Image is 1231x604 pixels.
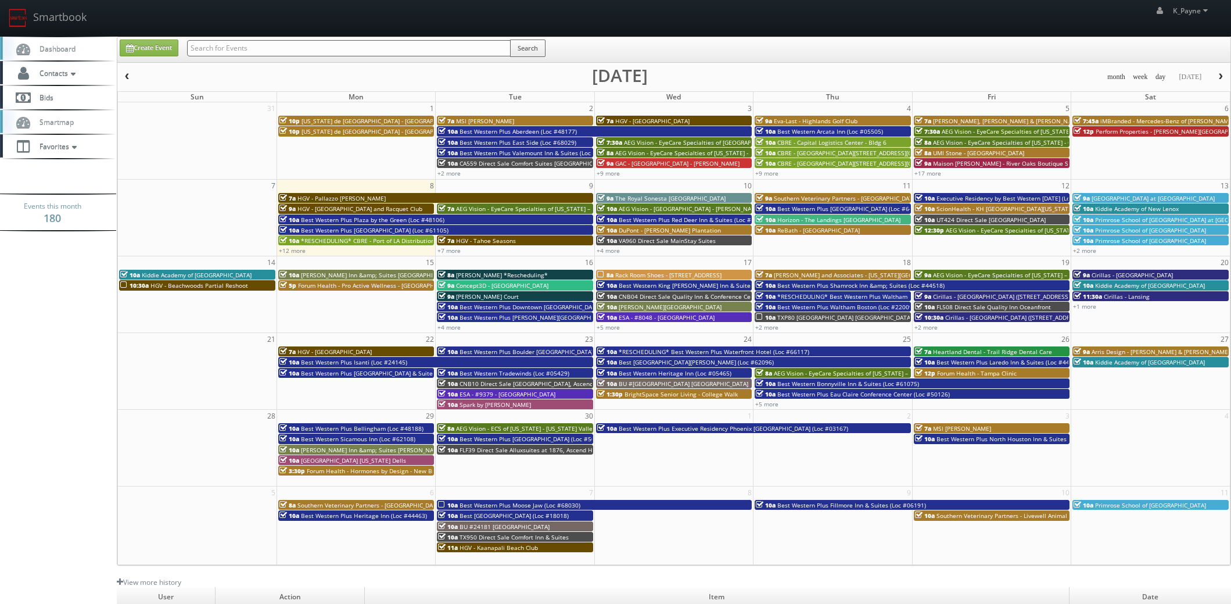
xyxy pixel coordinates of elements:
span: Kiddie Academy of [GEOGRAPHIC_DATA] [142,271,252,279]
span: 10a [438,149,458,157]
span: *RESCHEDULING* Best Western Plus Waltham Boston (Loc #22009) [777,292,967,301]
a: +2 more [1073,246,1096,255]
span: Spark by [PERSON_NAME] [460,401,531,409]
span: 27 [1219,333,1230,345]
span: 12 [1060,180,1071,192]
span: CNB04 Direct Sale Quality Inn & Conference Center [619,292,762,301]
span: [PERSON_NAME] Inn &amp; Suites [GEOGRAPHIC_DATA] [301,271,455,279]
span: 10a [597,216,617,224]
span: 8a [915,149,931,157]
span: Best Western Sicamous Inn (Loc #62108) [301,435,415,443]
span: 18 [902,256,912,269]
span: 10a [279,446,299,454]
span: Primrose School of [GEOGRAPHIC_DATA] [1095,237,1206,245]
span: Best Western Plus Waltham Boston (Loc #22009) [777,303,914,311]
span: Rack Room Shoes - [STREET_ADDRESS] [615,271,722,279]
span: 10a [279,512,299,520]
span: 10a [1074,205,1093,213]
span: 1:30p [597,390,623,398]
span: 10a [756,159,776,167]
span: 7a [438,237,454,245]
span: 10a [279,226,299,234]
span: [US_STATE] de [GEOGRAPHIC_DATA] - [GEOGRAPHIC_DATA] [302,127,462,135]
a: +12 more [279,246,306,255]
span: GAC - [GEOGRAPHIC_DATA] - [PERSON_NAME] [615,159,740,167]
a: +2 more [755,323,778,331]
span: 9a [597,159,613,167]
span: 14 [266,256,277,269]
a: +17 more [914,169,941,177]
span: HGV - [GEOGRAPHIC_DATA] and Racquet Club [297,205,422,213]
span: 10a [756,501,776,509]
span: Cirillas - [GEOGRAPHIC_DATA] ([STREET_ADDRESS]) [933,292,1072,301]
span: [PERSON_NAME][GEOGRAPHIC_DATA] [619,303,722,311]
span: 12p [1074,127,1094,135]
span: 10a [438,390,458,398]
span: Kiddie Academy of [GEOGRAPHIC_DATA] [1095,358,1205,366]
span: TX950 Direct Sale Comfort Inn & Suites [460,533,569,541]
a: +4 more [597,246,620,255]
span: 16 [584,256,594,269]
span: 9 [588,180,594,192]
span: BU #24181 [GEOGRAPHIC_DATA] [460,523,550,531]
span: 7a [438,205,454,213]
span: 7a [915,117,931,125]
span: Best Western Plus Heritage Inn (Loc #44463) [301,512,427,520]
span: TXP80 [GEOGRAPHIC_DATA] [GEOGRAPHIC_DATA] [777,313,912,321]
span: 10a [597,237,617,245]
button: month [1103,70,1129,84]
span: 11:30a [1074,292,1102,301]
span: 5 [1064,102,1071,115]
span: Cirillas - [GEOGRAPHIC_DATA] [1092,271,1173,279]
span: 26 [1060,333,1071,345]
span: Dashboard [34,44,76,53]
span: 10a [597,358,617,366]
span: The Royal Sonesta [GEOGRAPHIC_DATA] [615,194,726,202]
button: [DATE] [1175,70,1205,84]
span: Best Western Heritage Inn (Loc #05465) [619,369,731,377]
span: 8a [438,271,454,279]
span: 10a [438,446,458,454]
span: 8a [597,271,613,279]
span: 10a [438,512,458,520]
span: CNB10 Direct Sale [GEOGRAPHIC_DATA], Ascend Hotel Collection [460,380,640,388]
span: 10a [1074,226,1093,234]
span: HGV - Tahoe Seasons [456,237,516,245]
span: 4 [906,102,912,115]
span: 10a [279,271,299,279]
span: 10p [279,127,300,135]
span: 10a [438,138,458,146]
strong: 180 [44,211,61,225]
span: AEG Vision - EyeCare Specialties of [US_STATE] – [PERSON_NAME] Eye Care [933,271,1141,279]
span: Executive Residency by Best Western [DATE] (Loc #44764) [936,194,1098,202]
span: Best Western Plus Laredo Inn & Suites (Loc #44702) [936,358,1082,366]
h2: [DATE] [592,70,648,81]
span: 9a [1074,194,1090,202]
span: 8a [597,149,613,157]
span: Best Western King [PERSON_NAME] Inn & Suites (Loc #62106) [619,281,791,290]
input: Search for Events [187,40,511,56]
span: 10:30a [915,313,943,321]
span: 11a [438,544,458,552]
span: Southern Veterinary Partners - [GEOGRAPHIC_DATA] [297,501,442,509]
span: Best Western Arcata Inn (Loc #05505) [777,127,883,135]
span: 28 [266,410,277,422]
span: Best Western Plus [GEOGRAPHIC_DATA] & Suites (Loc #61086) [301,369,473,377]
span: 9a [756,194,772,202]
span: 10a [756,390,776,398]
span: Best Western Plus Downtown [GEOGRAPHIC_DATA] (Loc #48199) [460,303,638,311]
span: 21 [266,333,277,345]
span: Southern Veterinary Partners - Livewell Animal Urgent Care of [GEOGRAPHIC_DATA] [936,512,1168,520]
span: 10p [279,117,300,125]
span: [PERSON_NAME] Court [456,292,519,301]
span: 9a [597,194,613,202]
span: 10a [597,313,617,321]
span: [US_STATE] de [GEOGRAPHIC_DATA] - [GEOGRAPHIC_DATA] [302,117,462,125]
span: Best Western Plus Red Deer Inn & Suites (Loc #61062) [619,216,770,224]
span: 8a [438,424,454,433]
span: Best Western Tradewinds (Loc #05429) [460,369,569,377]
a: +1 more [1073,302,1096,310]
span: Favorites [34,141,80,151]
span: 10a [438,127,458,135]
span: 10a [279,435,299,443]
